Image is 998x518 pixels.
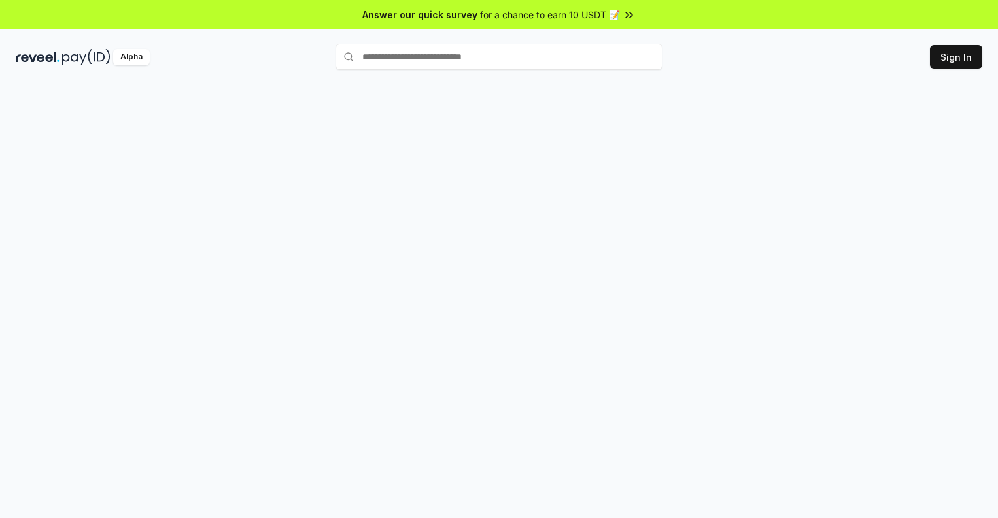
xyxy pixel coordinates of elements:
[16,49,60,65] img: reveel_dark
[930,45,982,69] button: Sign In
[113,49,150,65] div: Alpha
[62,49,111,65] img: pay_id
[480,8,620,22] span: for a chance to earn 10 USDT 📝
[362,8,477,22] span: Answer our quick survey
